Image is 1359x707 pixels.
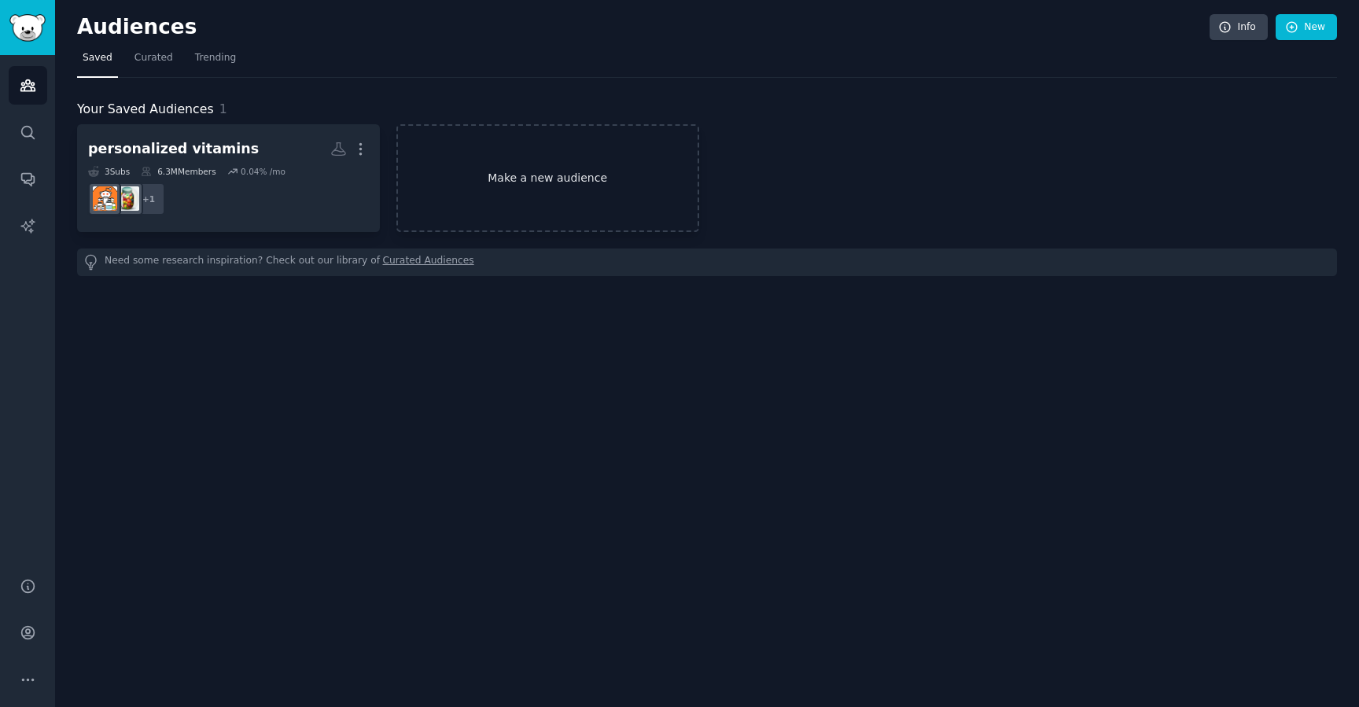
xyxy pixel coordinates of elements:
div: Need some research inspiration? Check out our library of [77,249,1337,276]
a: New [1276,14,1337,41]
div: + 1 [132,182,165,215]
a: Make a new audience [396,124,699,232]
img: GummySearch logo [9,14,46,42]
span: Trending [195,51,236,65]
div: personalized vitamins [88,139,259,159]
span: 1 [219,101,227,116]
span: Your Saved Audiences [77,100,214,120]
a: Info [1210,14,1268,41]
img: vitamins [115,186,139,211]
a: Saved [77,46,118,78]
div: 6.3M Members [141,166,215,177]
a: Curated [129,46,179,78]
a: Trending [190,46,241,78]
div: 0.04 % /mo [241,166,285,177]
img: Supplements [93,186,117,211]
h2: Audiences [77,15,1210,40]
a: personalized vitamins3Subs6.3MMembers0.04% /mo+1vitaminsSupplements [77,124,380,232]
div: 3 Sub s [88,166,130,177]
a: Curated Audiences [383,254,474,271]
span: Saved [83,51,112,65]
span: Curated [134,51,173,65]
